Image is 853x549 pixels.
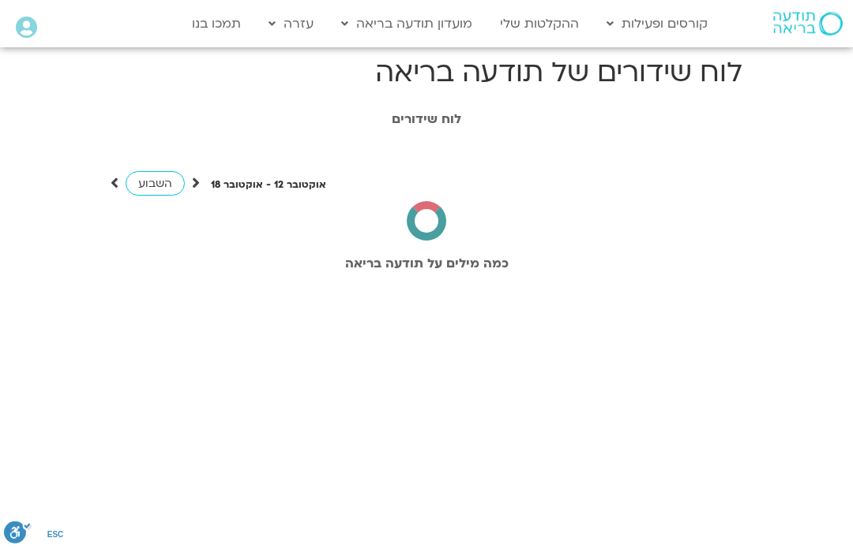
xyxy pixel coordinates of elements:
[126,171,185,196] a: השבוע
[184,9,249,39] a: תמכו בנו
[261,9,321,39] a: עזרה
[138,176,172,191] span: השבוע
[492,9,587,39] a: ההקלטות שלי
[8,112,845,126] h1: לוח שידורים
[599,9,716,39] a: קורסים ופעילות
[8,256,845,271] h2: כמה מילים על תודעה בריאה
[333,9,480,39] a: מועדון תודעה בריאה
[773,12,843,35] img: תודעה בריאה
[111,54,742,91] h1: לוח שידורים של תודעה בריאה
[211,177,326,193] p: אוקטובר 12 - אוקטובר 18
